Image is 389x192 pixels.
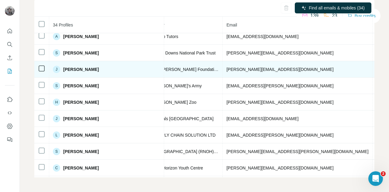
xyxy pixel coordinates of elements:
[153,116,213,122] span: Animals [GEOGRAPHIC_DATA]
[226,34,298,39] span: [EMAIL_ADDRESS][DOMAIN_NAME]
[226,67,333,72] span: [PERSON_NAME][EMAIL_ADDRESS][DOMAIN_NAME]
[53,66,60,73] div: J
[53,82,60,89] div: S
[63,33,99,40] span: [PERSON_NAME]
[332,12,337,19] p: 23
[153,165,203,171] span: New Horizon Youth Centre
[226,116,298,121] span: [EMAIL_ADDRESS][DOMAIN_NAME]
[226,100,333,105] span: [PERSON_NAME][EMAIL_ADDRESS][DOMAIN_NAME]
[347,12,376,20] button: Buy credits
[53,131,60,139] div: L
[226,133,333,138] span: [EMAIL_ADDRESS][PERSON_NAME][DOMAIN_NAME]
[5,107,15,118] button: Use Surfe API
[5,94,15,105] button: Use Surfe on LinkedIn
[226,23,237,27] span: Email
[153,50,215,56] span: South Downs National Park Trust
[5,66,15,77] button: My lists
[153,33,178,40] span: Peppo Tutors
[53,49,60,57] div: S
[153,99,196,105] span: [PERSON_NAME] Zoo
[53,33,60,40] div: A
[226,166,333,170] span: [PERSON_NAME][EMAIL_ADDRESS][DOMAIN_NAME]
[310,12,318,19] p: 139
[5,39,15,50] button: Search
[63,99,99,105] span: [PERSON_NAME]
[63,132,99,138] span: [PERSON_NAME]
[368,171,383,186] iframe: Intercom live chat
[153,132,215,138] span: SUPPLY CHAIN SOLUTION LTD
[226,51,333,55] span: [PERSON_NAME][EMAIL_ADDRESS][DOMAIN_NAME]
[63,116,99,122] span: [PERSON_NAME]
[226,83,333,88] span: [EMAIL_ADDRESS][PERSON_NAME][DOMAIN_NAME]
[53,148,60,155] div: S
[5,134,15,145] button: Feedback
[63,66,99,72] span: [PERSON_NAME]
[63,50,99,56] span: [PERSON_NAME]
[153,148,219,155] span: [GEOGRAPHIC_DATA] (RNOH) NHS Trust
[5,52,15,63] button: Enrich CSV
[153,66,219,72] span: The [PERSON_NAME] Foundation
[309,5,365,11] span: Find all emails & mobiles (34)
[63,83,99,89] span: [PERSON_NAME]
[63,165,99,171] span: [PERSON_NAME]
[53,115,60,122] div: J
[381,171,386,176] span: 2
[53,23,73,27] span: 34 Profiles
[153,83,202,89] span: [PERSON_NAME]'s Army
[53,99,60,106] div: H
[295,2,371,13] button: Find all emails & mobiles (34)
[5,26,15,37] button: Quick start
[5,121,15,132] button: Dashboard
[63,148,99,155] span: [PERSON_NAME]
[226,149,369,154] span: [PERSON_NAME][EMAIL_ADDRESS][PERSON_NAME][DOMAIN_NAME]
[5,6,15,16] img: Avatar
[53,164,60,172] div: C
